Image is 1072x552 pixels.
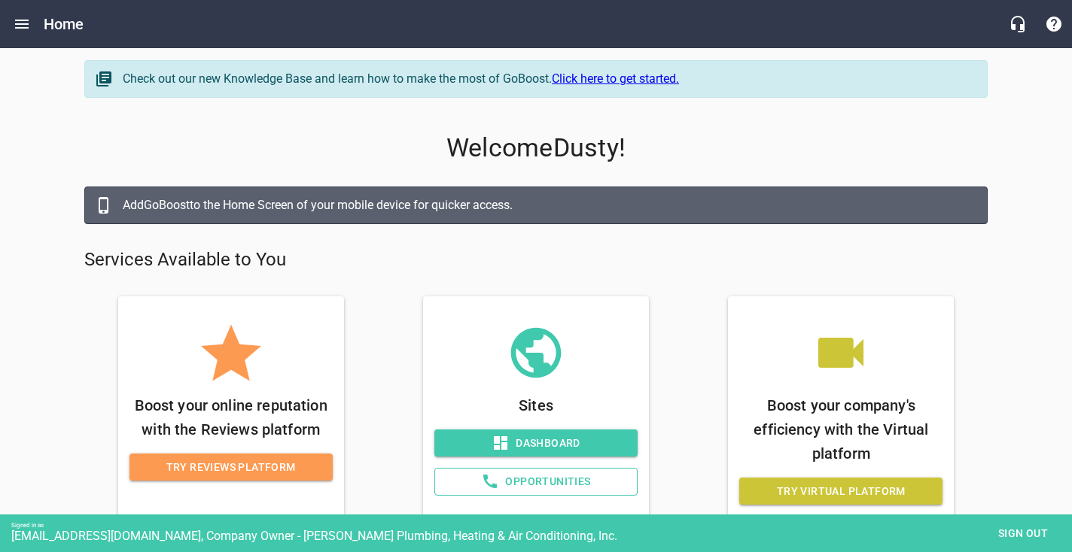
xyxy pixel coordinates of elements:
[751,482,930,501] span: Try Virtual Platform
[84,248,988,272] p: Services Available to You
[434,429,638,457] a: Dashboard
[1000,6,1036,42] button: Live Chat
[739,393,943,466] p: Boost your company's efficiency with the Virtual platform
[991,524,1055,543] span: Sign out
[552,71,679,86] a: Click here to get started.
[123,70,972,88] div: Check out our new Knowledge Base and learn how to make the most of GoBoost.
[1036,6,1072,42] button: Support Portal
[739,478,943,505] a: Try Virtual Platform
[985,520,1061,547] button: Sign out
[447,472,625,491] span: Opportunities
[84,133,988,163] p: Welcome Dusty !
[129,393,333,441] p: Boost your online reputation with the Reviews platform
[434,393,638,417] p: Sites
[434,468,638,496] a: Opportunities
[142,458,321,477] span: Try Reviews Platform
[4,6,40,42] button: Open drawer
[11,522,1072,529] div: Signed in as
[11,529,1072,543] div: [EMAIL_ADDRESS][DOMAIN_NAME], Company Owner - [PERSON_NAME] Plumbing, Heating & Air Conditioning,...
[123,196,972,214] div: Add GoBoost to the Home Screen of your mobile device for quicker access.
[84,187,988,224] a: AddGoBoostto the Home Screen of your mobile device for quicker access.
[446,434,626,453] span: Dashboard
[129,453,333,481] a: Try Reviews Platform
[44,12,84,36] h6: Home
